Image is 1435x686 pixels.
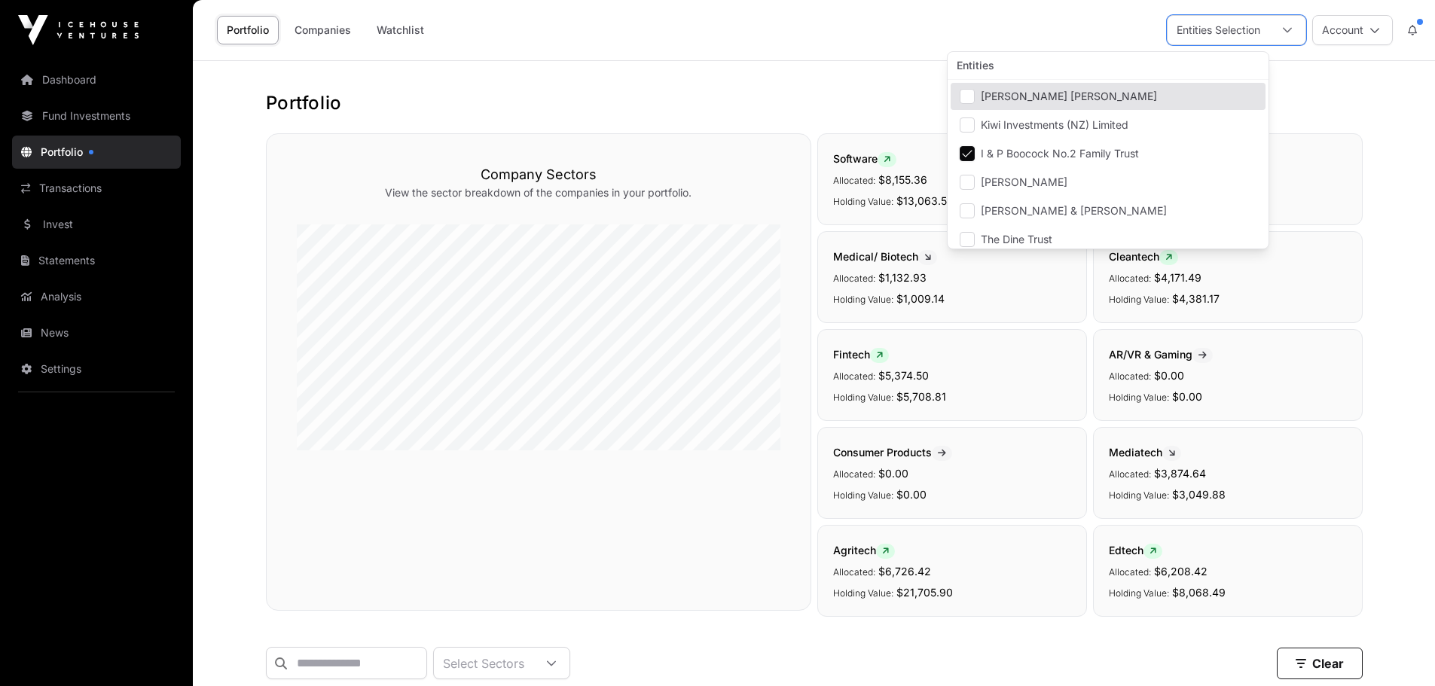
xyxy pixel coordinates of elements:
a: Dashboard [12,63,181,96]
span: Mediatech [1109,446,1181,459]
span: $0.00 [896,488,927,501]
span: Allocated: [833,566,875,578]
span: $4,171.49 [1154,271,1201,284]
span: $3,049.88 [1172,488,1226,501]
span: Software [833,152,896,165]
span: Holding Value: [833,392,893,403]
span: Medical/ Biotech [833,250,937,263]
span: Holding Value: [833,196,893,207]
span: $13,063.52 [896,194,954,207]
span: $3,874.64 [1154,467,1206,480]
span: [PERSON_NAME] [981,177,1067,188]
span: [PERSON_NAME] [PERSON_NAME] [981,91,1157,102]
li: Thomas Alexander Renhart & Felicity Susan Elisabeth Champion [951,197,1266,224]
img: Icehouse Ventures Logo [18,15,139,45]
a: Analysis [12,280,181,313]
div: Select Sectors [434,648,533,678]
span: $6,208.42 [1154,565,1208,578]
span: $8,068.49 [1172,586,1226,599]
li: Jared Robert Powell [951,83,1266,110]
span: Allocated: [833,175,875,186]
span: Holding Value: [833,489,893,501]
span: $6,726.42 [878,565,931,578]
span: $1,009.14 [896,292,945,305]
h1: Portfolio [266,91,1363,115]
a: Invest [12,208,181,241]
span: Holding Value: [833,587,893,599]
span: Allocated: [833,370,875,382]
span: Holding Value: [1109,294,1169,305]
span: $4,381.17 [1172,292,1220,305]
li: The Dine Trust [951,226,1266,253]
a: Portfolio [217,16,279,44]
span: $0.00 [878,467,908,480]
a: Statements [12,244,181,277]
span: $0.00 [1172,390,1202,403]
span: Holding Value: [1109,587,1169,599]
span: Fintech [833,348,889,361]
div: Entities [948,52,1269,80]
span: Cleantech [1109,250,1178,263]
span: $21,705.90 [896,586,953,599]
span: Holding Value: [1109,489,1169,501]
span: Agritech [833,544,895,556]
span: Allocated: [833,468,875,480]
span: Allocated: [1109,566,1151,578]
li: I & P Boocock No.2 Family Trust [951,140,1266,167]
span: $1,132.93 [878,271,927,284]
iframe: Chat Widget [1360,614,1435,686]
a: Companies [285,16,361,44]
div: Entities Selection [1168,16,1269,44]
span: The Dine Trust [981,234,1052,245]
span: Holding Value: [833,294,893,305]
a: Portfolio [12,136,181,169]
span: [PERSON_NAME] & [PERSON_NAME] [981,206,1167,216]
span: Allocated: [833,273,875,284]
span: AR/VR & Gaming [1109,348,1213,361]
span: Kiwi Investments (NZ) Limited [981,120,1128,130]
li: Thomas Alexander Renhart [951,169,1266,196]
span: Edtech [1109,544,1162,556]
a: Settings [12,352,181,386]
a: Fund Investments [12,99,181,133]
a: Transactions [12,172,181,205]
span: $0.00 [1154,369,1184,382]
span: I & P Boocock No.2 Family Trust [981,148,1139,159]
a: News [12,316,181,349]
span: $8,155.36 [878,173,927,186]
span: Holding Value: [1109,392,1169,403]
span: Allocated: [1109,273,1151,284]
h3: Company Sectors [297,164,780,185]
li: Kiwi Investments (NZ) Limited [951,111,1266,139]
span: $5,708.81 [896,390,946,403]
span: Consumer Products [833,446,952,459]
p: View the sector breakdown of the companies in your portfolio. [297,185,780,200]
span: Allocated: [1109,370,1151,382]
button: Clear [1277,648,1363,679]
span: Allocated: [1109,468,1151,480]
a: Watchlist [367,16,434,44]
button: Account [1312,15,1393,45]
span: $5,374.50 [878,369,929,382]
